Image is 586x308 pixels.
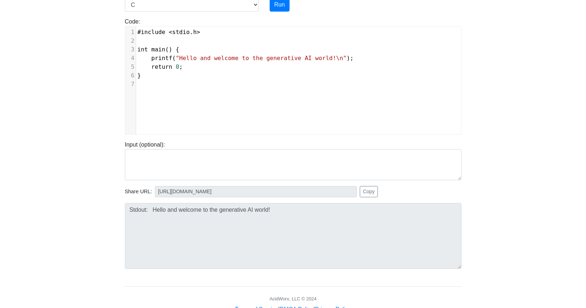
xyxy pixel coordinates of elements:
span: printf [151,55,172,62]
input: No share available yet [155,186,357,197]
span: int [138,46,148,53]
div: 4 [125,54,136,63]
span: return [151,63,172,70]
span: stdio [172,29,190,35]
span: main [151,46,165,53]
button: Copy [360,186,378,197]
div: 1 [125,28,136,37]
div: AcidWorx, LLC © 2024 [269,295,316,302]
span: > [197,29,200,35]
span: ( ); [138,55,354,62]
div: Code: [119,17,467,135]
div: 3 [125,45,136,54]
span: < [169,29,172,35]
span: 0 [176,63,179,70]
div: 7 [125,80,136,89]
span: "Hello and welcome to the generative AI world!\n" [176,55,346,62]
div: 2 [125,37,136,45]
span: h [193,29,197,35]
span: . [138,29,201,35]
div: 5 [125,63,136,71]
span: ; [138,63,183,70]
div: 6 [125,71,136,80]
span: Share URL: [125,188,152,196]
div: Input (optional): [119,140,467,180]
span: #include [138,29,165,35]
span: () { [138,46,180,53]
span: } [138,72,141,79]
